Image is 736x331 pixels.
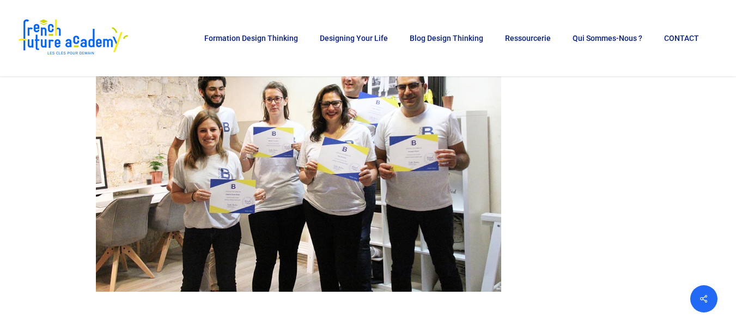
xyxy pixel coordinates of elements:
[573,34,642,43] span: Qui sommes-nous ?
[314,34,393,42] a: Designing Your Life
[567,34,648,42] a: Qui sommes-nous ?
[199,34,303,42] a: Formation Design Thinking
[505,34,551,43] span: Ressourcerie
[404,34,489,42] a: Blog Design Thinking
[320,34,388,43] span: Designing Your Life
[204,34,298,43] span: Formation Design Thinking
[96,21,501,291] img: formation_design_thinking
[500,34,556,42] a: Ressourcerie
[15,16,130,60] img: French Future Academy
[664,34,699,43] span: CONTACT
[659,34,704,42] a: CONTACT
[410,34,483,43] span: Blog Design Thinking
